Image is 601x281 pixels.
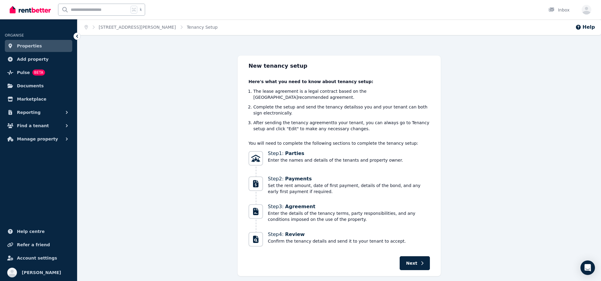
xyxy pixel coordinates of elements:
[99,25,176,30] a: [STREET_ADDRESS][PERSON_NAME]
[268,182,430,195] span: Set the rent amount, date of first payment, details of the bond, and any early first payment if r...
[268,203,430,210] span: Step 3 :
[5,40,72,52] a: Properties
[285,150,304,156] span: Parties
[253,120,430,132] li: After sending the tenancy agreement to your tenant, you can always go to Tenancy setup and click ...
[17,241,50,248] span: Refer a friend
[5,239,72,251] a: Refer a friend
[268,150,403,157] span: Step 1 :
[32,69,45,76] span: BETA
[77,19,225,35] nav: Breadcrumb
[17,56,49,63] span: Add property
[406,260,417,266] span: Next
[268,175,430,182] span: Step 2 :
[268,157,403,163] span: Enter the names and details of the tenants and property owner.
[17,42,42,50] span: Properties
[17,135,58,143] span: Manage property
[5,80,72,92] a: Documents
[187,24,218,30] span: Tenancy Setup
[17,228,45,235] span: Help centre
[5,252,72,264] a: Account settings
[268,231,406,238] span: Step 4 :
[5,106,72,118] button: Reporting
[17,69,30,76] span: Pulse
[249,140,430,146] p: You will need to complete the following sections to complete the tenancy setup:
[17,82,44,89] span: Documents
[140,7,142,12] span: k
[253,88,430,100] li: The lease agreement is a legal contract based on the [GEOGRAPHIC_DATA] recommended agreement.
[5,133,72,145] button: Manage property
[268,238,406,244] span: Confirm the tenancy details and send it to your tenant to accept.
[5,225,72,237] a: Help centre
[5,33,24,37] span: ORGANISE
[285,231,305,237] span: Review
[17,122,49,129] span: Find a tenant
[575,24,595,31] button: Help
[285,204,315,209] span: Agreement
[249,79,430,85] p: Here's what you need to know about tenancy setup:
[5,66,72,79] a: PulseBETA
[285,176,312,182] span: Payments
[5,53,72,65] a: Add property
[5,120,72,132] button: Find a tenant
[10,5,51,14] img: RentBetter
[17,95,46,103] span: Marketplace
[249,150,430,248] nav: Progress
[5,93,72,105] a: Marketplace
[253,104,430,116] li: Complete the setup and send the tenancy details so you and your tenant can both sign electronical...
[17,254,57,262] span: Account settings
[580,260,595,275] div: Open Intercom Messenger
[268,210,430,222] span: Enter the details of the tenancy terms, party responsibilities, and any conditions imposed on the...
[17,109,41,116] span: Reporting
[249,62,430,70] h2: New tenancy setup
[548,7,570,13] div: Inbox
[22,269,61,276] span: [PERSON_NAME]
[400,256,430,270] button: Next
